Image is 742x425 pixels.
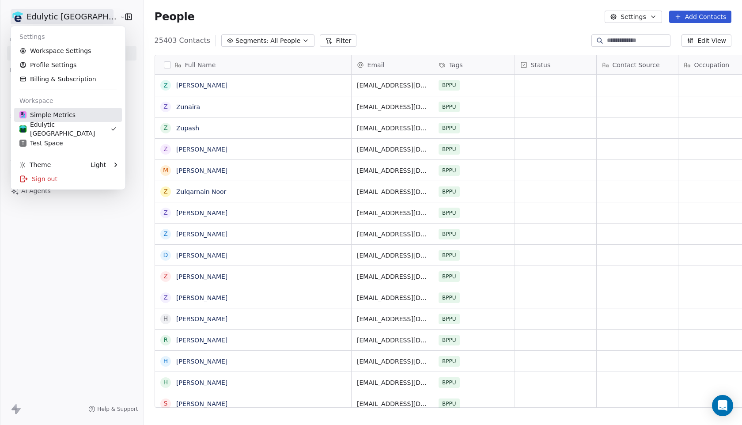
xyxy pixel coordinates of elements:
div: Simple Metrics [19,110,76,119]
a: Workspace Settings [14,44,122,58]
img: sm-oviond-logo.png [19,111,26,118]
div: Edulytic [GEOGRAPHIC_DATA] [19,120,110,138]
img: edulytic-mark-retina.png [19,125,26,133]
div: Sign out [14,172,122,186]
div: Theme [19,160,51,169]
a: Billing & Subscription [14,72,122,86]
div: Workspace [14,94,122,108]
div: Settings [14,30,122,44]
a: Profile Settings [14,58,122,72]
div: Test Space [19,139,63,148]
span: T [22,140,24,147]
div: Light [91,160,106,169]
